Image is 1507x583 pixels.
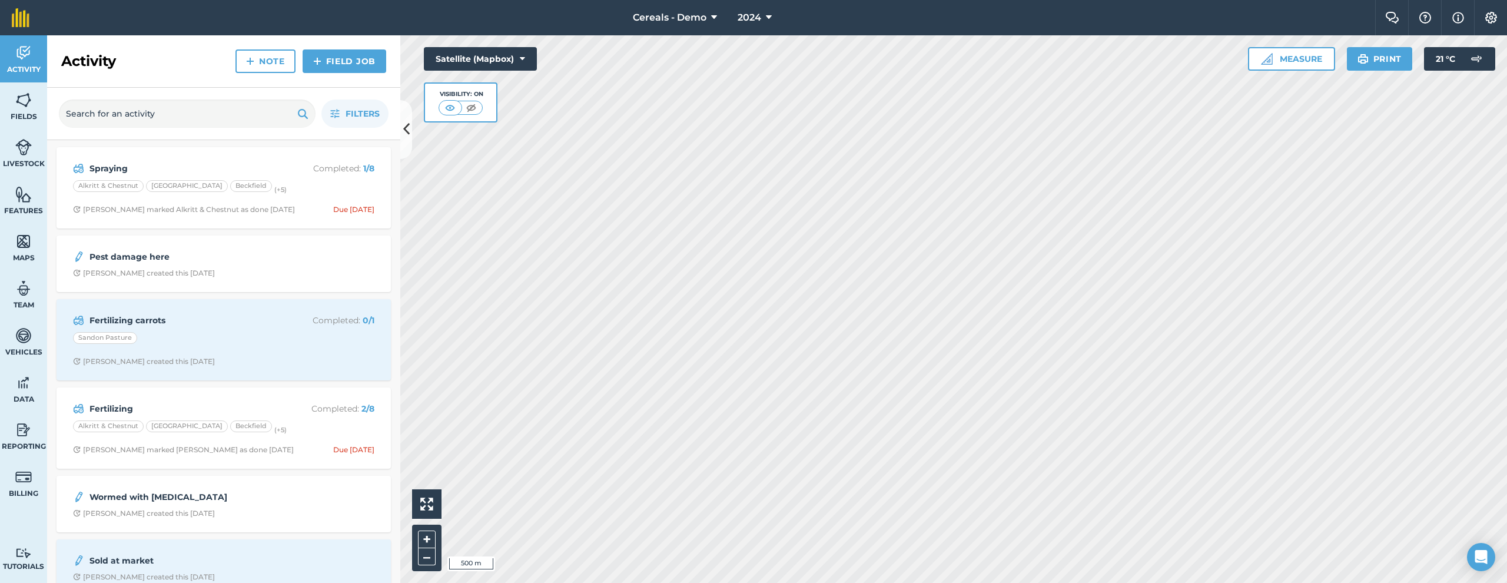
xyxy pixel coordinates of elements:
img: fieldmargin Logo [12,8,29,27]
span: 2024 [738,11,761,25]
button: Filters [321,100,389,128]
a: Fertilizing carrotsCompleted: 0/1Sandon PastureClock with arrow pointing clockwise[PERSON_NAME] c... [64,306,384,373]
strong: Spraying [89,162,276,175]
img: Clock with arrow pointing clockwise [73,357,81,365]
img: svg+xml;base64,PHN2ZyB4bWxucz0iaHR0cDovL3d3dy53My5vcmcvMjAwMC9zdmciIHdpZHRoPSIxNyIgaGVpZ2h0PSIxNy... [1452,11,1464,25]
small: (+ 5 ) [274,185,287,194]
button: 21 °C [1424,47,1495,71]
h2: Activity [61,52,116,71]
small: (+ 5 ) [274,426,287,434]
img: svg+xml;base64,PD94bWwgdmVyc2lvbj0iMS4wIiBlbmNvZGluZz0idXRmLTgiPz4KPCEtLSBHZW5lcmF0b3I6IEFkb2JlIE... [73,161,84,175]
img: Clock with arrow pointing clockwise [73,269,81,277]
div: Due [DATE] [333,205,374,214]
div: Alkritt & Chestnut [73,420,144,432]
img: svg+xml;base64,PD94bWwgdmVyc2lvbj0iMS4wIiBlbmNvZGluZz0idXRmLTgiPz4KPCEtLSBHZW5lcmF0b3I6IEFkb2JlIE... [1465,47,1488,71]
strong: 2 / 8 [361,403,374,414]
div: [PERSON_NAME] created this [DATE] [73,269,215,278]
img: svg+xml;base64,PHN2ZyB4bWxucz0iaHR0cDovL3d3dy53My5vcmcvMjAwMC9zdmciIHdpZHRoPSI1MCIgaGVpZ2h0PSI0MC... [443,102,457,114]
img: svg+xml;base64,PHN2ZyB4bWxucz0iaHR0cDovL3d3dy53My5vcmcvMjAwMC9zdmciIHdpZHRoPSIxNCIgaGVpZ2h0PSIyNC... [246,54,254,68]
button: Print [1347,47,1413,71]
img: svg+xml;base64,PD94bWwgdmVyc2lvbj0iMS4wIiBlbmNvZGluZz0idXRmLTgiPz4KPCEtLSBHZW5lcmF0b3I6IEFkb2JlIE... [73,490,85,504]
strong: 0 / 1 [363,315,374,326]
div: [GEOGRAPHIC_DATA] [146,420,228,432]
button: Measure [1248,47,1335,71]
img: svg+xml;base64,PD94bWwgdmVyc2lvbj0iMS4wIiBlbmNvZGluZz0idXRmLTgiPz4KPCEtLSBHZW5lcmF0b3I6IEFkb2JlIE... [15,327,32,344]
img: Clock with arrow pointing clockwise [73,573,81,581]
img: svg+xml;base64,PHN2ZyB4bWxucz0iaHR0cDovL3d3dy53My5vcmcvMjAwMC9zdmciIHdpZHRoPSI1NiIgaGVpZ2h0PSI2MC... [15,185,32,203]
img: Two speech bubbles overlapping with the left bubble in the forefront [1385,12,1399,24]
div: Beckfield [230,180,272,192]
strong: Fertilizing [89,402,276,415]
img: Four arrows, one pointing top left, one top right, one bottom right and the last bottom left [420,498,433,511]
img: svg+xml;base64,PHN2ZyB4bWxucz0iaHR0cDovL3d3dy53My5vcmcvMjAwMC9zdmciIHdpZHRoPSIxOSIgaGVpZ2h0PSIyNC... [297,107,308,121]
a: Note [235,49,296,73]
img: svg+xml;base64,PD94bWwgdmVyc2lvbj0iMS4wIiBlbmNvZGluZz0idXRmLTgiPz4KPCEtLSBHZW5lcmF0b3I6IEFkb2JlIE... [15,548,32,559]
div: Sandon Pasture [73,332,137,344]
a: FertilizingCompleted: 2/8Alkritt & Chestnut[GEOGRAPHIC_DATA]Beckfield(+5)Clock with arrow pointin... [64,395,384,462]
p: Completed : [281,402,374,415]
img: A cog icon [1484,12,1498,24]
span: Filters [346,107,380,120]
strong: Fertilizing carrots [89,314,276,327]
button: Satellite (Mapbox) [424,47,537,71]
img: svg+xml;base64,PD94bWwgdmVyc2lvbj0iMS4wIiBlbmNvZGluZz0idXRmLTgiPz4KPCEtLSBHZW5lcmF0b3I6IEFkb2JlIE... [73,250,85,264]
p: Completed : [281,162,374,175]
img: Clock with arrow pointing clockwise [73,509,81,517]
div: [PERSON_NAME] marked Alkritt & Chestnut as done [DATE] [73,205,295,214]
button: – [418,548,436,565]
img: svg+xml;base64,PHN2ZyB4bWxucz0iaHR0cDovL3d3dy53My5vcmcvMjAwMC9zdmciIHdpZHRoPSI1NiIgaGVpZ2h0PSI2MC... [15,233,32,250]
a: SprayingCompleted: 1/8Alkritt & Chestnut[GEOGRAPHIC_DATA]Beckfield(+5)Clock with arrow pointing c... [64,154,384,221]
img: svg+xml;base64,PD94bWwgdmVyc2lvbj0iMS4wIiBlbmNvZGluZz0idXRmLTgiPz4KPCEtLSBHZW5lcmF0b3I6IEFkb2JlIE... [73,313,84,327]
p: Completed : [281,314,374,327]
img: svg+xml;base64,PD94bWwgdmVyc2lvbj0iMS4wIiBlbmNvZGluZz0idXRmLTgiPz4KPCEtLSBHZW5lcmF0b3I6IEFkb2JlIE... [15,468,32,486]
strong: Wormed with [MEDICAL_DATA] [89,491,276,503]
button: + [418,531,436,548]
span: Cereals - Demo [633,11,706,25]
img: Ruler icon [1261,53,1273,65]
strong: 1 / 8 [363,163,374,174]
img: svg+xml;base64,PHN2ZyB4bWxucz0iaHR0cDovL3d3dy53My5vcmcvMjAwMC9zdmciIHdpZHRoPSI1MCIgaGVpZ2h0PSI0MC... [464,102,479,114]
img: svg+xml;base64,PHN2ZyB4bWxucz0iaHR0cDovL3d3dy53My5vcmcvMjAwMC9zdmciIHdpZHRoPSIxNCIgaGVpZ2h0PSIyNC... [313,54,321,68]
img: A question mark icon [1418,12,1432,24]
div: [PERSON_NAME] marked [PERSON_NAME] as done [DATE] [73,445,294,455]
img: svg+xml;base64,PD94bWwgdmVyc2lvbj0iMS4wIiBlbmNvZGluZz0idXRmLTgiPz4KPCEtLSBHZW5lcmF0b3I6IEFkb2JlIE... [15,421,32,439]
div: [PERSON_NAME] created this [DATE] [73,572,215,582]
img: svg+xml;base64,PD94bWwgdmVyc2lvbj0iMS4wIiBlbmNvZGluZz0idXRmLTgiPz4KPCEtLSBHZW5lcmF0b3I6IEFkb2JlIE... [73,554,85,568]
div: Beckfield [230,420,272,432]
a: Pest damage hereClock with arrow pointing clockwise[PERSON_NAME] created this [DATE] [64,243,384,285]
img: svg+xml;base64,PD94bWwgdmVyc2lvbj0iMS4wIiBlbmNvZGluZz0idXRmLTgiPz4KPCEtLSBHZW5lcmF0b3I6IEFkb2JlIE... [15,44,32,62]
img: svg+xml;base64,PD94bWwgdmVyc2lvbj0iMS4wIiBlbmNvZGluZz0idXRmLTgiPz4KPCEtLSBHZW5lcmF0b3I6IEFkb2JlIE... [15,374,32,392]
div: Due [DATE] [333,445,374,455]
input: Search for an activity [59,100,316,128]
span: 21 ° C [1436,47,1455,71]
img: Clock with arrow pointing clockwise [73,446,81,453]
strong: Sold at market [89,554,276,567]
img: Clock with arrow pointing clockwise [73,206,81,213]
div: Alkritt & Chestnut [73,180,144,192]
div: Visibility: On [439,90,483,99]
img: svg+xml;base64,PHN2ZyB4bWxucz0iaHR0cDovL3d3dy53My5vcmcvMjAwMC9zdmciIHdpZHRoPSI1NiIgaGVpZ2h0PSI2MC... [15,91,32,109]
a: Field Job [303,49,386,73]
a: Wormed with [MEDICAL_DATA]Clock with arrow pointing clockwise[PERSON_NAME] created this [DATE] [64,483,384,525]
div: [PERSON_NAME] created this [DATE] [73,357,215,366]
img: svg+xml;base64,PD94bWwgdmVyc2lvbj0iMS4wIiBlbmNvZGluZz0idXRmLTgiPz4KPCEtLSBHZW5lcmF0b3I6IEFkb2JlIE... [73,402,84,416]
strong: Pest damage here [89,250,276,263]
img: svg+xml;base64,PD94bWwgdmVyc2lvbj0iMS4wIiBlbmNvZGluZz0idXRmLTgiPz4KPCEtLSBHZW5lcmF0b3I6IEFkb2JlIE... [15,138,32,156]
div: Open Intercom Messenger [1467,543,1495,571]
div: [GEOGRAPHIC_DATA] [146,180,228,192]
img: svg+xml;base64,PD94bWwgdmVyc2lvbj0iMS4wIiBlbmNvZGluZz0idXRmLTgiPz4KPCEtLSBHZW5lcmF0b3I6IEFkb2JlIE... [15,280,32,297]
img: svg+xml;base64,PHN2ZyB4bWxucz0iaHR0cDovL3d3dy53My5vcmcvMjAwMC9zdmciIHdpZHRoPSIxOSIgaGVpZ2h0PSIyNC... [1357,52,1369,66]
div: [PERSON_NAME] created this [DATE] [73,509,215,518]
